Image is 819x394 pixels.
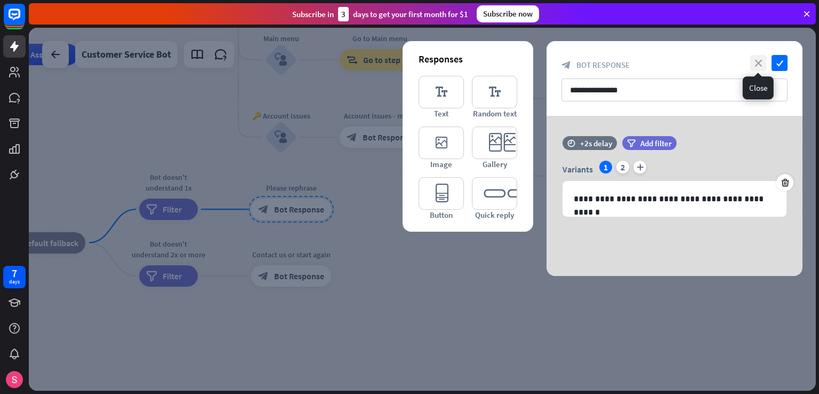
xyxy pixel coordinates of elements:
[633,161,646,174] i: plus
[576,60,630,70] span: Bot Response
[567,139,575,147] i: time
[627,139,636,147] i: filter
[580,138,612,148] div: +2s delay
[9,4,41,36] button: Open LiveChat chat widget
[640,138,672,148] span: Add filter
[477,5,539,22] div: Subscribe now
[12,269,17,278] div: 7
[338,7,349,21] div: 3
[9,278,20,286] div: days
[563,164,593,175] span: Variants
[561,60,571,70] i: block_bot_response
[599,161,612,174] div: 1
[616,161,629,174] div: 2
[3,266,26,288] a: 7 days
[772,55,788,71] i: check
[292,7,468,21] div: Subscribe in days to get your first month for $1
[750,55,766,71] i: close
